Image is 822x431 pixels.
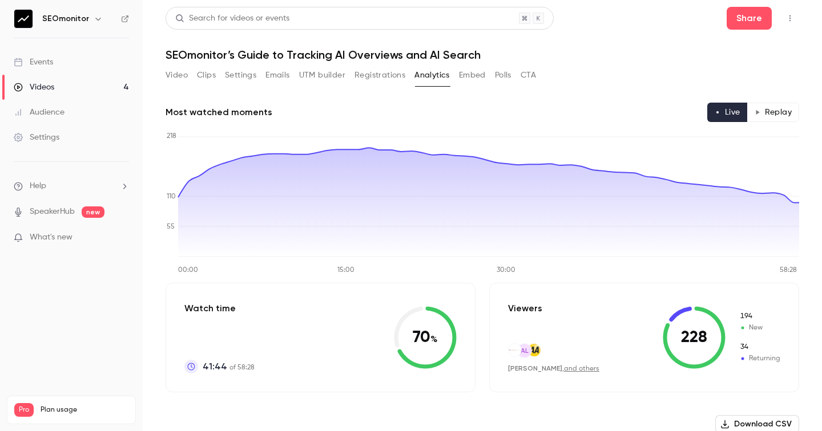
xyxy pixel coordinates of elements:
[166,66,188,84] button: Video
[508,364,599,373] div: ,
[707,103,748,122] button: Live
[14,180,129,192] li: help-dropdown-opener
[197,66,216,84] button: Clips
[781,9,799,27] button: Top Bar Actions
[30,180,46,192] span: Help
[30,206,75,218] a: SpeakerHub
[521,66,536,84] button: CTA
[14,417,36,427] p: Videos
[178,267,198,274] tspan: 00:00
[497,267,515,274] tspan: 30:00
[167,133,176,140] tspan: 218
[108,418,112,425] span: 4
[166,48,799,62] h1: SEOmonitor’s Guide to Tracking AI Overviews and AI Search
[166,105,272,119] h2: Most watched moments
[14,56,53,68] div: Events
[459,66,486,84] button: Embed
[508,364,562,372] span: [PERSON_NAME]
[14,82,54,93] div: Videos
[167,193,176,200] tspan: 110
[495,66,511,84] button: Polls
[528,344,541,356] img: theaa.com
[739,342,780,352] span: Returning
[509,344,521,356] img: publicisgroupe.net
[727,7,772,30] button: Share
[184,302,255,315] p: Watch time
[354,66,405,84] button: Registrations
[739,323,780,333] span: New
[225,66,256,84] button: Settings
[414,66,450,84] button: Analytics
[14,132,59,143] div: Settings
[203,360,255,373] p: of 58:28
[265,66,289,84] button: Emails
[739,311,780,322] span: New
[337,267,354,274] tspan: 15:00
[508,302,542,315] p: Viewers
[42,13,89,25] h6: SEOmonitor
[203,360,227,373] span: 41:44
[747,103,799,122] button: Replay
[14,107,65,118] div: Audience
[175,13,289,25] div: Search for videos or events
[299,66,345,84] button: UTM builder
[41,405,128,414] span: Plan usage
[521,345,529,356] span: AL
[167,223,175,230] tspan: 55
[739,353,780,364] span: Returning
[780,267,797,274] tspan: 58:28
[564,365,599,372] a: and others
[82,206,104,218] span: new
[14,10,33,28] img: SEOmonitor
[30,231,72,243] span: What's new
[108,417,128,427] p: / 150
[14,403,34,417] span: Pro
